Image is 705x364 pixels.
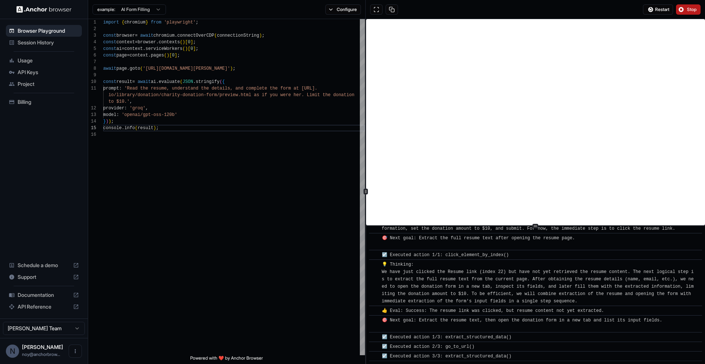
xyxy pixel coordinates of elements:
[122,125,124,131] span: .
[373,307,376,314] span: ​
[127,66,130,71] span: .
[18,57,79,64] span: Usage
[106,119,108,124] span: )
[124,125,135,131] span: info
[182,46,185,51] span: (
[130,53,148,58] span: context
[373,261,376,268] span: ​
[17,6,72,13] img: Anchor Logo
[370,4,383,15] button: Open in full screen
[88,52,96,59] div: 6
[145,46,182,51] span: serviceWorkers
[193,79,196,84] span: .
[108,99,130,104] span: to $10.'
[88,32,96,39] div: 3
[222,79,225,84] span: {
[103,119,106,124] span: }
[188,46,190,51] span: [
[190,355,263,364] span: Powered with ❤️ by Anchor Browser
[217,33,259,38] span: connectionString
[177,53,180,58] span: ;
[214,33,217,38] span: (
[145,20,148,25] span: }
[257,86,318,91] span: lete the form at [URL].
[18,291,70,299] span: Documentation
[6,55,82,66] div: Usage
[233,66,235,71] span: ;
[88,65,96,72] div: 8
[18,98,79,106] span: Billing
[116,46,122,51] span: ai
[116,79,132,84] span: result
[145,106,148,111] span: ,
[188,40,190,45] span: 0
[135,40,137,45] span: =
[88,118,96,125] div: 14
[191,40,193,45] span: ]
[164,20,196,25] span: 'playwright'
[172,53,174,58] span: 0
[382,262,694,304] span: 💡 Thinking: We have just clicked the Resume link (index 22) but have not yet retrieved the resume...
[108,119,111,124] span: )
[116,53,127,58] span: page
[6,25,82,37] div: Browser Playground
[130,99,132,104] span: ,
[156,125,159,131] span: ;
[97,7,115,12] span: example:
[151,20,162,25] span: from
[655,7,669,12] span: Restart
[230,66,233,71] span: )
[103,40,116,45] span: const
[116,112,119,117] span: :
[88,72,96,79] div: 9
[116,33,135,38] span: browser
[196,20,198,25] span: ;
[22,344,63,350] span: Noy Meir
[119,86,122,91] span: :
[159,40,180,45] span: contexts
[130,66,140,71] span: goto
[382,354,511,359] span: ☑️ Executed action 3/3: extract_structured_data()
[88,125,96,131] div: 15
[196,79,220,84] span: stringify
[643,4,673,15] button: Restart
[6,259,82,271] div: Schedule a demo
[135,125,137,131] span: (
[122,46,124,51] span: =
[124,106,127,111] span: :
[687,7,697,12] span: Stop
[18,80,79,88] span: Project
[382,252,509,258] span: ☑️ Executed action 1/1: click_element_by_index()
[88,112,96,118] div: 13
[130,106,145,111] span: 'groq'
[148,53,151,58] span: .
[6,96,82,108] div: Billing
[182,79,193,84] span: JSON
[373,343,376,350] span: ​
[325,4,361,15] button: Configure
[116,66,127,71] span: page
[373,317,376,324] span: ​
[159,79,180,84] span: evaluate
[138,79,151,84] span: await
[373,234,376,242] span: ​
[116,40,135,45] span: context
[103,66,116,71] span: await
[88,45,96,52] div: 5
[177,33,214,38] span: connectOverCDP
[167,53,169,58] span: )
[143,66,230,71] span: '[URL][DOMAIN_NAME][PERSON_NAME]'
[259,33,262,38] span: )
[122,20,124,25] span: {
[193,40,196,45] span: ;
[88,59,96,65] div: 7
[151,79,156,84] span: ai
[88,105,96,112] div: 12
[124,46,143,51] span: context
[169,53,172,58] span: [
[132,79,135,84] span: =
[185,46,188,51] span: )
[103,46,116,51] span: const
[108,92,241,98] span: io/library/donation/charity-donation-form/preview.
[124,86,257,91] span: 'Read the resume, understand the details, and comp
